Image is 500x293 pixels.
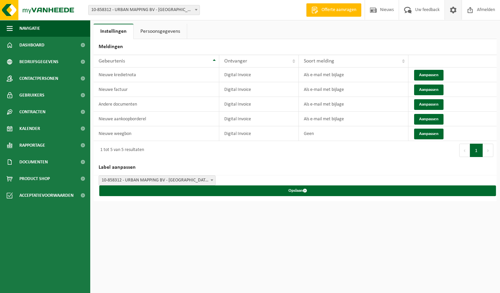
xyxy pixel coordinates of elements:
[299,97,409,112] td: Als e-mail met bijlage
[88,5,200,15] span: 10-858312 - URBAN MAPPING BV - ROESELARE
[19,20,40,37] span: Navigatie
[219,126,298,141] td: Digital Invoice
[19,70,58,87] span: Contactpersonen
[414,114,444,125] button: Aanpassen
[19,53,58,70] span: Bedrijfsgegevens
[19,87,44,104] span: Gebruikers
[414,129,444,139] button: Aanpassen
[99,175,216,185] span: 10-858312 - URBAN MAPPING BV - ROESELARE
[97,144,144,156] div: 1 tot 5 van 5 resultaten
[414,99,444,110] button: Aanpassen
[224,58,247,64] span: Ontvanger
[94,39,497,55] h2: Meldingen
[99,58,125,64] span: Gebeurtenis
[94,112,219,126] td: Nieuwe aankoopborderel
[19,187,74,204] span: Acceptatievoorwaarden
[459,144,470,157] button: Previous
[299,67,409,82] td: Als e-mail met bijlage
[94,160,497,175] h2: Label aanpassen
[219,82,298,97] td: Digital Invoice
[219,97,298,112] td: Digital Invoice
[299,112,409,126] td: Als e-mail met bijlage
[320,7,358,13] span: Offerte aanvragen
[414,85,444,95] button: Aanpassen
[19,120,40,137] span: Kalender
[99,176,215,185] span: 10-858312 - URBAN MAPPING BV - ROESELARE
[19,170,50,187] span: Product Shop
[94,126,219,141] td: Nieuwe weegbon
[414,70,444,81] button: Aanpassen
[306,3,361,17] a: Offerte aanvragen
[219,112,298,126] td: Digital Invoice
[134,24,187,39] a: Persoonsgegevens
[299,126,409,141] td: Geen
[219,67,298,82] td: Digital Invoice
[299,82,409,97] td: Als e-mail met bijlage
[94,24,133,39] a: Instellingen
[19,154,48,170] span: Documenten
[19,104,45,120] span: Contracten
[19,37,44,53] span: Dashboard
[94,82,219,97] td: Nieuwe factuur
[304,58,334,64] span: Soort melding
[19,137,45,154] span: Rapportage
[99,185,496,196] button: Opslaan
[470,144,483,157] button: 1
[483,144,493,157] button: Next
[89,5,200,15] span: 10-858312 - URBAN MAPPING BV - ROESELARE
[94,97,219,112] td: Andere documenten
[94,67,219,82] td: Nieuwe kredietnota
